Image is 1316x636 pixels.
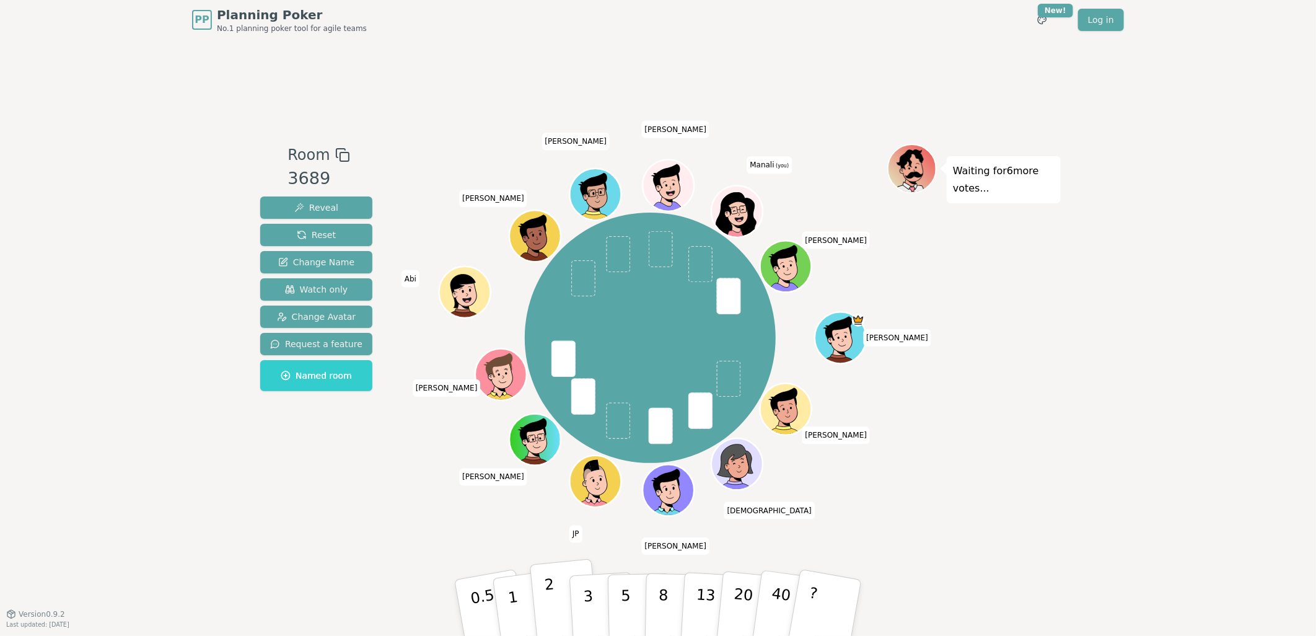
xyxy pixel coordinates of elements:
[542,133,610,150] span: Click to change your name
[774,163,789,169] span: (you)
[260,278,372,301] button: Watch only
[277,311,356,323] span: Change Avatar
[6,609,65,619] button: Version0.9.2
[747,156,792,174] span: Click to change your name
[294,201,338,214] span: Reveal
[217,6,367,24] span: Planning Poker
[260,333,372,355] button: Request a feature
[1038,4,1073,17] div: New!
[6,621,69,628] span: Last updated: [DATE]
[641,121,709,138] span: Click to change your name
[195,12,209,27] span: PP
[287,166,349,192] div: 3689
[459,190,527,207] span: Click to change your name
[802,426,871,444] span: Click to change your name
[713,187,761,236] button: Click to change your avatar
[278,256,354,268] span: Change Name
[1078,9,1124,31] a: Log in
[641,537,709,555] span: Click to change your name
[287,144,330,166] span: Room
[413,379,481,397] span: Click to change your name
[852,314,865,327] span: Dan is the host
[19,609,65,619] span: Version 0.9.2
[1031,9,1053,31] button: New!
[281,369,352,382] span: Named room
[802,232,871,249] span: Click to change your name
[260,251,372,273] button: Change Name
[724,502,815,519] span: Click to change your name
[192,6,367,33] a: PPPlanning PokerNo.1 planning poker tool for agile teams
[260,360,372,391] button: Named room
[953,162,1055,197] p: Waiting for 6 more votes...
[270,338,362,350] span: Request a feature
[260,224,372,246] button: Reset
[863,329,931,347] span: Click to change your name
[260,197,372,219] button: Reveal
[285,283,348,296] span: Watch only
[459,469,527,486] span: Click to change your name
[401,270,419,288] span: Click to change your name
[217,24,367,33] span: No.1 planning poker tool for agile teams
[569,526,582,543] span: Click to change your name
[297,229,336,241] span: Reset
[260,306,372,328] button: Change Avatar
